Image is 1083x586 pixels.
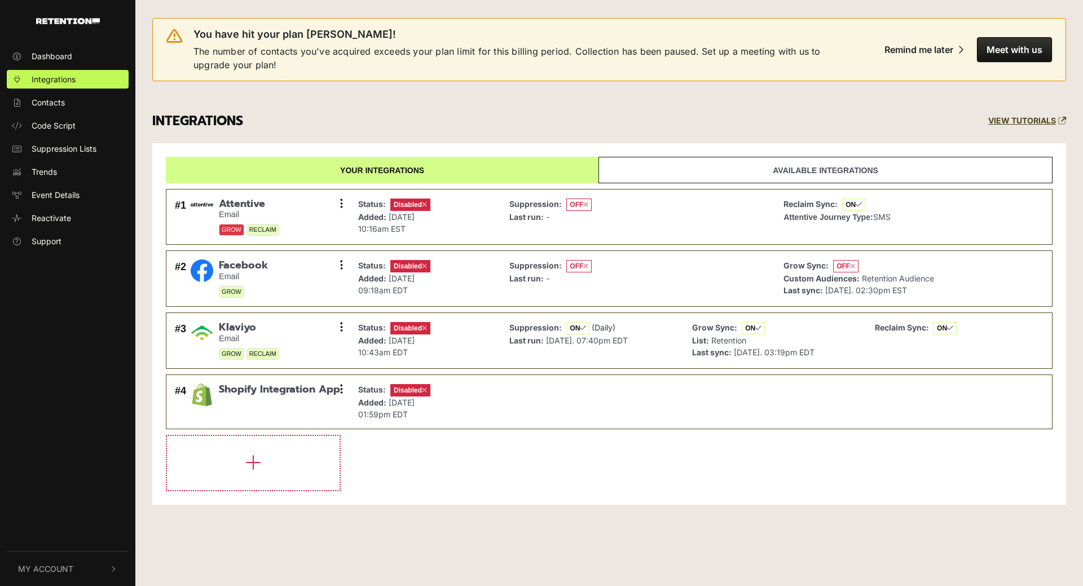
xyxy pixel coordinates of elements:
[566,322,589,334] span: ON
[358,398,386,407] strong: Added:
[358,199,386,209] strong: Status:
[219,198,279,210] span: Attentive
[783,285,823,295] strong: Last sync:
[32,120,76,131] span: Code Script
[783,198,890,223] p: SMS
[390,199,430,211] span: Disabled
[219,272,268,281] small: Email
[32,96,65,108] span: Contacts
[191,384,213,406] img: Shopify Integration App
[175,198,186,236] div: #1
[358,212,386,222] strong: Added:
[875,37,972,62] button: Remind me later
[692,336,709,345] strong: List:
[219,259,268,272] span: Facebook
[18,563,73,575] span: My Account
[734,347,815,357] span: [DATE]. 03:19pm EDT
[875,323,929,332] strong: Reclaim Sync:
[358,274,386,283] strong: Added:
[566,260,592,272] span: OFF
[509,336,544,345] strong: Last run:
[566,199,592,211] span: OFF
[358,323,386,332] strong: Status:
[219,334,279,343] small: Email
[358,261,386,270] strong: Status:
[219,348,244,360] span: GROW
[546,212,549,222] span: -
[592,323,615,332] span: (Daily)
[7,186,129,204] a: Event Details
[783,199,838,209] strong: Reclaim Sync:
[546,274,549,283] span: -
[219,224,244,236] span: GROW
[175,321,186,360] div: #3
[977,37,1052,62] button: Meet with us
[598,157,1053,183] a: Available integrations
[509,323,562,332] strong: Suppression:
[32,235,61,247] span: Support
[219,286,244,298] span: GROW
[358,212,415,233] span: [DATE] 10:16am EST
[32,73,76,85] span: Integrations
[862,274,934,283] span: Retention Audience
[152,113,243,129] h3: INTEGRATIONS
[7,209,129,227] a: Reactivate
[692,323,737,332] strong: Grow Sync:
[884,44,953,55] div: Remind me later
[783,274,860,283] strong: Custom Audiences:
[246,348,279,360] span: RECLAIM
[166,157,598,183] a: Your integrations
[783,261,829,270] strong: Grow Sync:
[7,93,129,112] a: Contacts
[7,552,129,586] button: My Account
[509,274,544,283] strong: Last run:
[509,261,562,270] strong: Suppression:
[32,50,72,62] span: Dashboard
[7,116,129,135] a: Code Script
[32,212,71,224] span: Reactivate
[358,336,386,345] strong: Added:
[191,321,213,344] img: Klaviyo
[175,259,186,298] div: #2
[358,336,415,357] span: [DATE] 10:43am EDT
[193,45,845,72] span: The number of contacts you've acquired exceeds your plan limit for this billing period. Collectio...
[509,212,544,222] strong: Last run:
[219,210,279,219] small: Email
[175,384,186,420] div: #4
[390,384,430,396] span: Disabled
[358,385,386,394] strong: Status:
[7,70,129,89] a: Integrations
[191,259,213,282] img: Facebook
[825,285,907,295] span: [DATE]. 02:30pm EST
[509,199,562,209] strong: Suppression:
[191,202,213,206] img: Attentive
[390,260,430,272] span: Disabled
[934,322,957,334] span: ON
[842,199,865,211] span: ON
[358,398,415,419] span: [DATE] 01:59pm EDT
[36,18,100,24] img: Retention.com
[246,224,279,236] span: RECLAIM
[193,28,396,41] span: You have hit your plan [PERSON_NAME]!
[546,336,628,345] span: [DATE]. 07:40pm EDT
[783,213,873,222] strong: Attentive Journey Type:
[32,189,80,201] span: Event Details
[7,162,129,181] a: Trends
[833,260,859,272] span: OFF
[7,139,129,158] a: Suppression Lists
[7,232,129,250] a: Support
[742,322,765,334] span: ON
[7,47,129,65] a: Dashboard
[32,143,96,155] span: Suppression Lists
[390,322,430,334] span: Disabled
[711,336,746,345] span: Retention
[219,321,279,334] span: Klaviyo
[988,116,1066,126] a: VIEW TUTORIALS
[692,347,732,357] strong: Last sync:
[32,166,57,178] span: Trends
[219,384,340,396] span: Shopify Integration App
